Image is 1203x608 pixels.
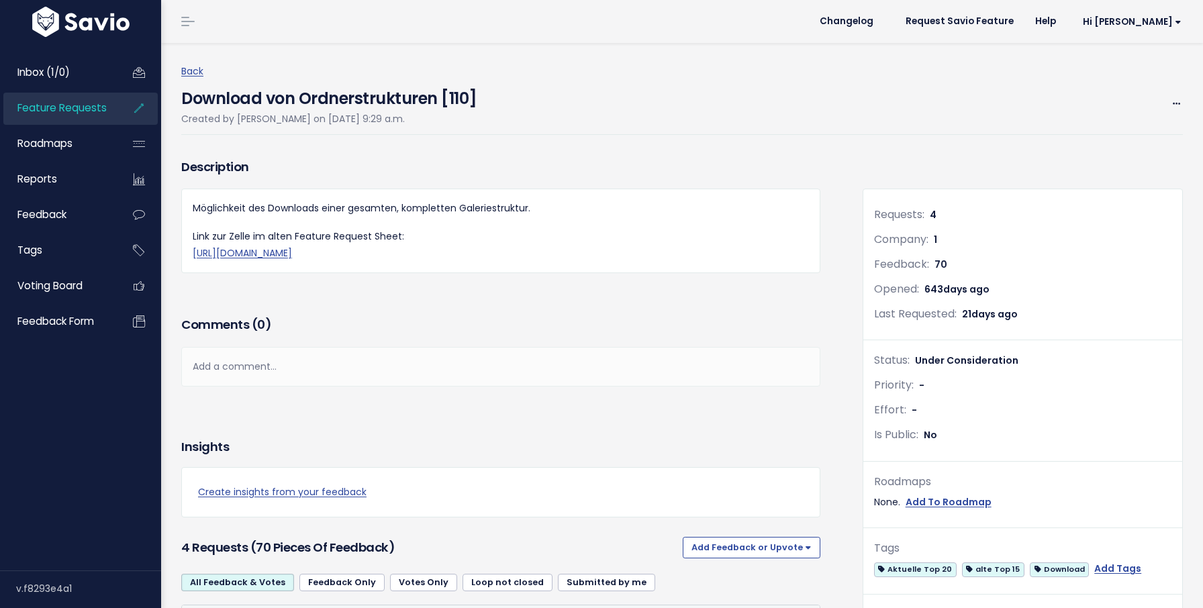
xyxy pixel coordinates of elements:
[181,158,820,176] h3: Description
[17,314,94,328] span: Feedback form
[17,65,70,79] span: Inbox (1/0)
[924,428,937,442] span: No
[962,307,1018,321] span: 21
[3,164,111,195] a: Reports
[930,208,936,221] span: 4
[3,235,111,266] a: Tags
[1094,560,1141,577] a: Add Tags
[181,80,477,111] h4: Download von Ordnerstrukturen [110]
[874,256,929,272] span: Feedback:
[16,571,161,606] div: v.f8293e4a1
[1024,11,1067,32] a: Help
[29,7,133,37] img: logo-white.9d6f32f41409.svg
[193,200,809,217] p: Möglichkeit des Downloads einer gesamten, kompletten Galeriestruktur.
[181,347,820,387] div: Add a comment...
[962,560,1024,577] a: alte Top 15
[934,258,947,271] span: 70
[17,243,42,257] span: Tags
[1067,11,1192,32] a: Hi [PERSON_NAME]
[971,307,1018,321] span: days ago
[874,402,906,417] span: Effort:
[919,378,924,392] span: -
[874,281,919,297] span: Opened:
[181,538,677,557] h3: 4 Requests (70 pieces of Feedback)
[962,562,1024,576] span: alte Top 15
[874,494,1171,511] div: None.
[257,316,265,333] span: 0
[683,537,820,558] button: Add Feedback or Upvote
[193,228,809,262] p: Link zur Zelle im alten Feature Request Sheet:
[463,574,552,591] a: Loop not closed
[181,574,294,591] a: All Feedback & Votes
[181,438,229,456] h3: Insights
[874,207,924,222] span: Requests:
[874,306,957,321] span: Last Requested:
[3,199,111,230] a: Feedback
[943,283,990,296] span: days ago
[17,278,83,293] span: Voting Board
[17,136,73,150] span: Roadmaps
[895,11,1024,32] a: Request Savio Feature
[193,246,292,260] a: [URL][DOMAIN_NAME]
[1083,17,1182,27] span: Hi [PERSON_NAME]
[912,403,917,417] span: -
[1030,560,1089,577] a: Download
[3,93,111,123] a: Feature Requests
[181,315,820,334] h3: Comments ( )
[874,472,1171,492] div: Roadmaps
[874,562,957,576] span: Aktuelle Top 20
[3,306,111,337] a: Feedback form
[558,574,655,591] a: Submitted by me
[3,128,111,159] a: Roadmaps
[198,484,804,501] a: Create insights from your feedback
[1030,562,1089,576] span: Download
[181,64,203,78] a: Back
[874,232,928,247] span: Company:
[299,574,385,591] a: Feedback Only
[3,270,111,301] a: Voting Board
[906,494,992,511] a: Add To Roadmap
[820,17,873,26] span: Changelog
[874,377,914,393] span: Priority:
[874,539,1171,558] div: Tags
[874,352,910,368] span: Status:
[17,172,57,186] span: Reports
[181,112,405,125] span: Created by [PERSON_NAME] on [DATE] 9:29 a.m.
[17,207,66,221] span: Feedback
[915,354,1018,367] span: Under Consideration
[390,574,457,591] a: Votes Only
[17,101,107,115] span: Feature Requests
[924,283,990,296] span: 643
[874,427,918,442] span: Is Public:
[934,233,937,246] span: 1
[3,57,111,88] a: Inbox (1/0)
[874,560,957,577] a: Aktuelle Top 20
